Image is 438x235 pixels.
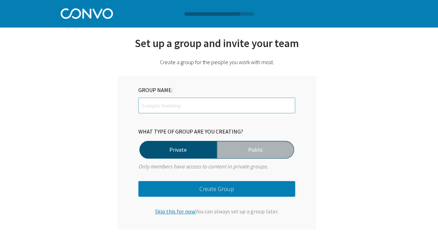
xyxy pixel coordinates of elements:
label: Private [139,141,217,159]
div: WHAT TYPE OF GROUP ARE YOU CREATING? [138,127,295,136]
i: Only members have access to content in private groups. [138,163,268,170]
span: Skip this for now. [155,208,195,215]
input: Example: Marketing [138,98,295,113]
img: Convo Logo [61,7,113,19]
label: Public [217,141,294,159]
div: You can always set up a group later. [138,200,295,215]
div: Create a group for the people you work with most. [117,59,316,66]
div: GROUP NAME: [138,86,178,94]
button: Create Group [138,181,295,197]
div: Set up a group and invite your team [117,36,316,59]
